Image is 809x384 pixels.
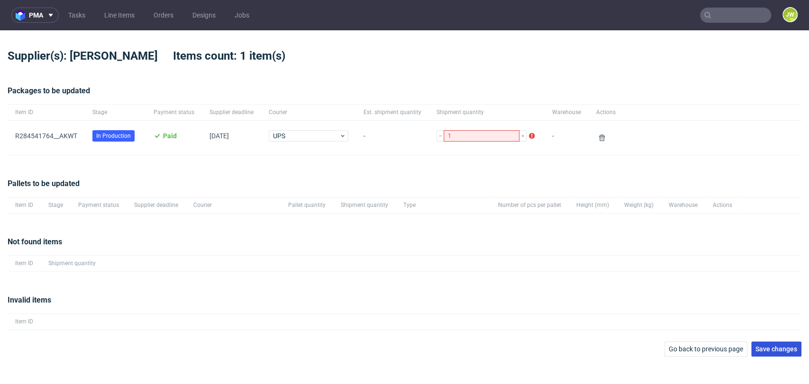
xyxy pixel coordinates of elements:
[755,346,797,352] span: Save changes
[364,108,421,116] span: Est. shipment quantity
[624,201,654,209] span: Weight (kg)
[163,132,177,140] span: Paid
[29,12,43,18] span: pma
[48,259,96,268] span: Shipment quantity
[11,8,59,23] button: pma
[154,108,194,116] span: Payment status
[364,132,421,143] span: -
[341,201,388,209] span: Shipment quantity
[713,201,732,209] span: Actions
[8,295,801,313] div: Invalid items
[78,201,119,209] span: Payment status
[552,132,581,143] span: -
[15,318,33,326] span: Item ID
[15,259,33,268] span: Item ID
[148,8,179,23] a: Orders
[288,201,326,209] span: Pallet quantity
[8,85,801,104] div: Packages to be updated
[783,8,797,21] figcaption: JW
[209,108,254,116] span: Supplier deadline
[63,8,91,23] a: Tasks
[229,8,255,23] a: Jobs
[209,132,229,140] span: [DATE]
[193,201,273,209] span: Courier
[92,108,138,116] span: Stage
[48,201,63,209] span: Stage
[187,8,221,23] a: Designs
[16,10,29,21] img: logo
[15,108,77,116] span: Item ID
[15,201,33,209] span: Item ID
[436,108,537,116] span: Shipment quantity
[669,201,698,209] span: Warehouse
[576,201,609,209] span: Height (mm)
[15,132,77,140] a: R284541764__AKWT
[498,201,561,209] span: Number of pcs per pallet
[8,178,801,197] div: Pallets to be updated
[664,341,747,357] button: Go back to previous page
[269,108,348,116] span: Courier
[96,132,131,140] span: In Production
[403,201,483,209] span: Type
[134,201,178,209] span: Supplier deadline
[99,8,140,23] a: Line Items
[8,236,801,255] div: Not found items
[751,341,801,357] button: Save changes
[273,131,339,141] span: UPS
[8,49,173,63] span: Supplier(s): [PERSON_NAME]
[552,108,581,116] span: Warehouse
[669,346,743,352] span: Go back to previous page
[596,108,616,116] span: Actions
[173,49,300,63] span: Items count: 1 item(s)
